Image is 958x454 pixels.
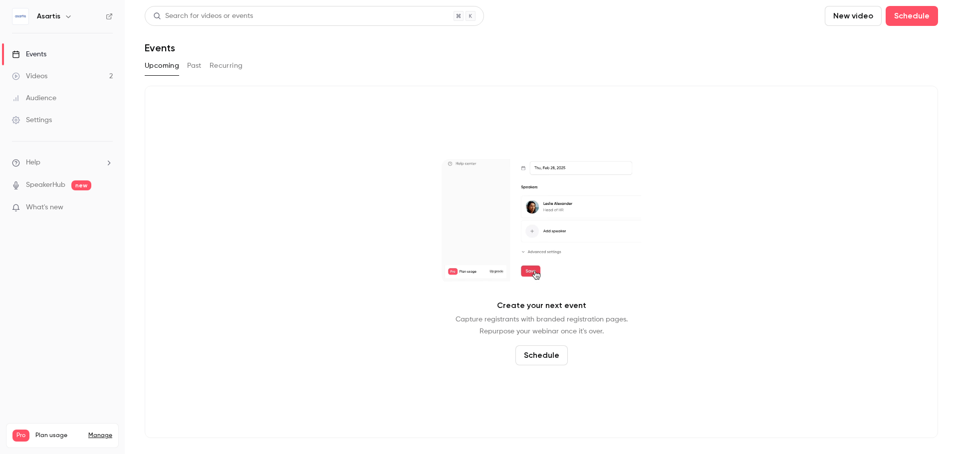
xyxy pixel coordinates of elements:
[88,432,112,440] a: Manage
[145,42,175,54] h1: Events
[153,11,253,21] div: Search for videos or events
[497,300,586,311] p: Create your next event
[145,58,179,74] button: Upcoming
[71,180,91,190] span: new
[825,6,882,26] button: New video
[101,203,113,212] iframe: Noticeable Trigger
[12,93,56,103] div: Audience
[456,313,628,337] p: Capture registrants with branded registration pages. Repurpose your webinar once it's over.
[26,157,40,168] span: Help
[26,180,65,190] a: SpeakerHub
[12,157,113,168] li: help-dropdown-opener
[12,115,52,125] div: Settings
[12,71,47,81] div: Videos
[12,49,46,59] div: Events
[12,8,28,24] img: Asartis
[26,202,63,213] span: What's new
[210,58,243,74] button: Recurring
[515,345,568,365] button: Schedule
[35,432,82,440] span: Plan usage
[187,58,202,74] button: Past
[886,6,938,26] button: Schedule
[12,430,29,442] span: Pro
[37,11,60,21] h6: Asartis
